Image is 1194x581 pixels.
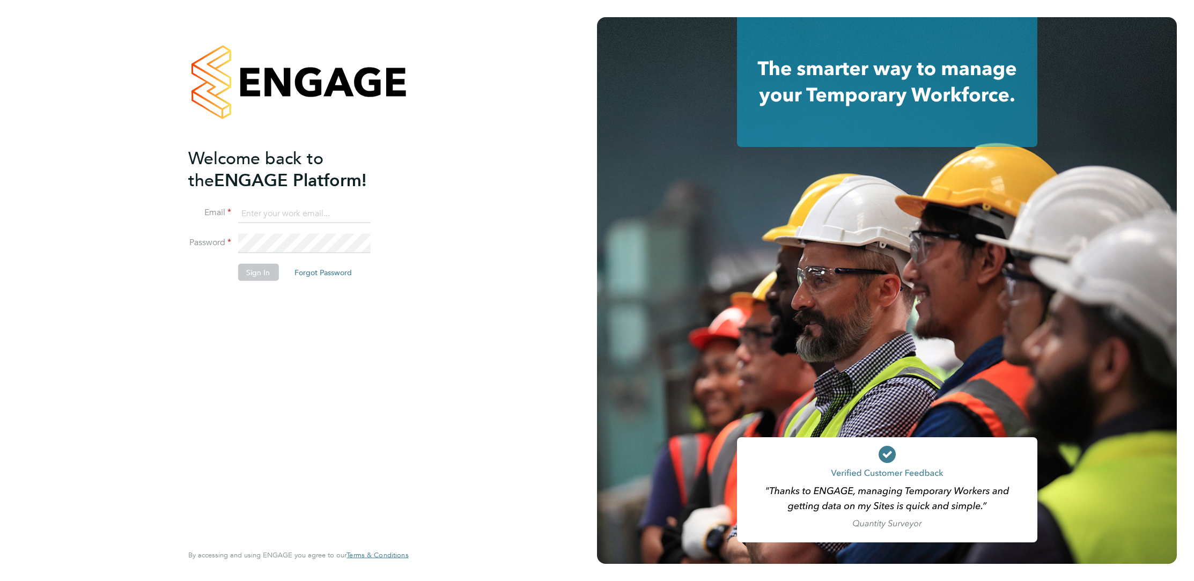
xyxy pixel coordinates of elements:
[347,551,408,560] a: Terms & Conditions
[347,550,408,560] span: Terms & Conditions
[188,148,323,190] span: Welcome back to the
[238,204,370,223] input: Enter your work email...
[286,264,360,281] button: Forgot Password
[188,550,408,560] span: By accessing and using ENGAGE you agree to our
[188,147,397,191] h2: ENGAGE Platform!
[188,207,231,218] label: Email
[188,237,231,248] label: Password
[238,264,278,281] button: Sign In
